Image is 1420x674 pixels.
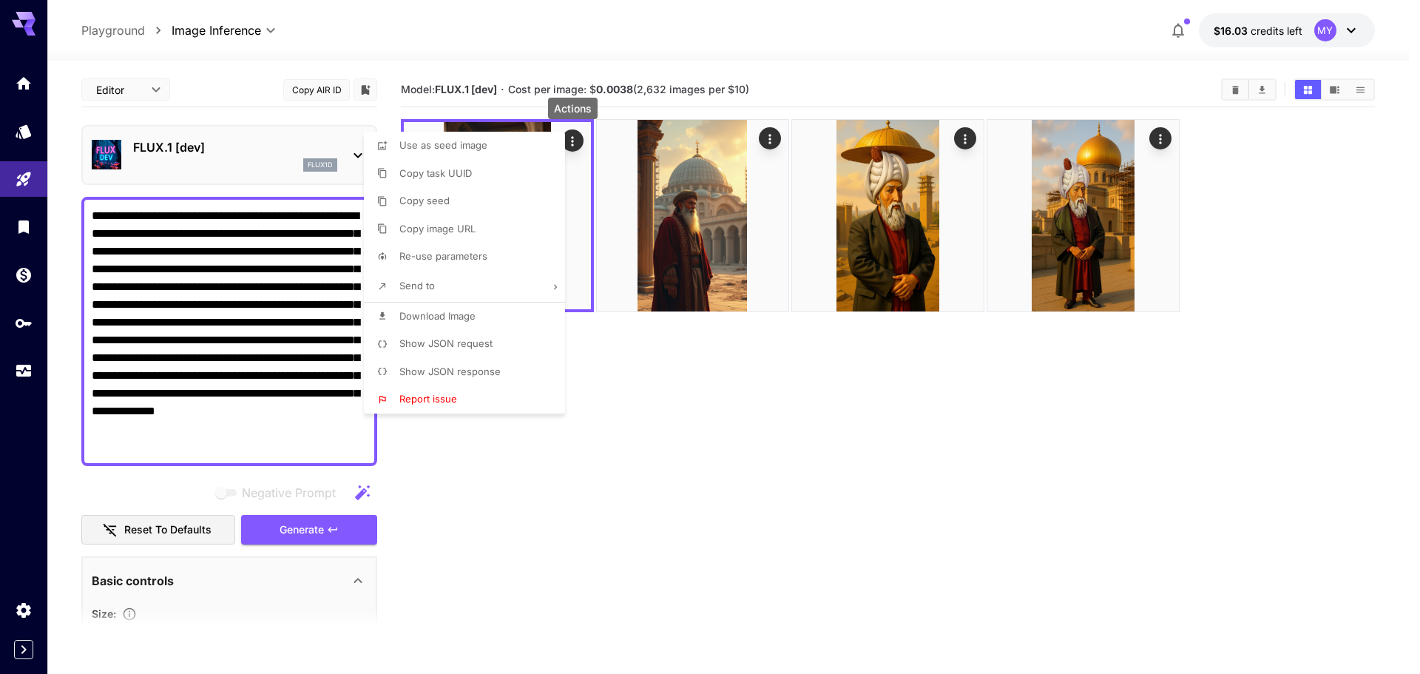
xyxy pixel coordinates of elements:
[399,337,493,349] span: Show JSON request
[399,195,450,206] span: Copy seed
[399,393,457,405] span: Report issue
[399,139,487,151] span: Use as seed image
[399,250,487,262] span: Re-use parameters
[399,280,435,291] span: Send to
[399,365,501,377] span: Show JSON response
[548,98,598,119] div: Actions
[399,310,476,322] span: Download Image
[399,223,476,235] span: Copy image URL
[399,167,472,179] span: Copy task UUID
